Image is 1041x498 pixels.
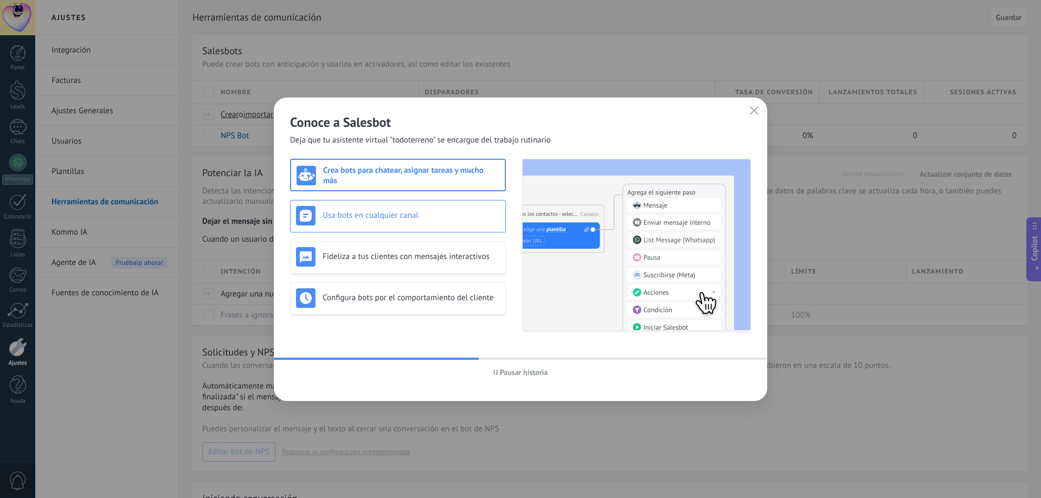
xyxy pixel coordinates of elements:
span: Pausar historia [500,368,548,376]
h3: Crea bots para chatear, asignar tareas y mucho más [323,165,499,186]
h3: Fideliza a tus clientes con mensajes interactivos [323,251,500,262]
h3: Configura bots por el comportamiento del cliente [323,293,500,303]
h2: Conoce a Salesbot [290,114,751,131]
h3: Usa bots en cualquier canal [323,210,500,221]
button: Pausar historia [489,364,553,380]
span: Deja que tu asistente virtual "todoterreno" se encargue del trabajo rutinario [290,135,551,146]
